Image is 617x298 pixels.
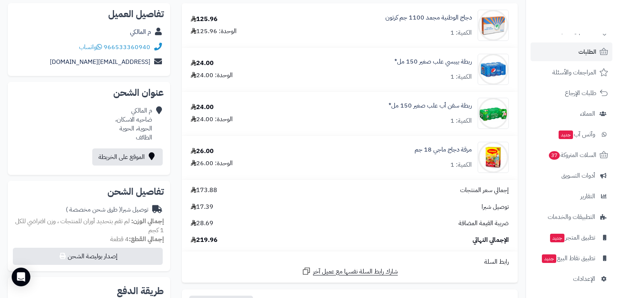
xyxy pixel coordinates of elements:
[117,286,164,296] h2: طريقة الدفع
[549,151,560,160] span: 37
[191,103,214,112] div: 24.00
[531,84,612,102] a: طلبات الإرجاع
[548,150,596,160] span: السلات المتروكة
[110,235,164,244] small: 4 قطعة
[482,203,509,212] span: توصيل شبرا
[548,212,595,222] span: التطبيقات والخدمات
[578,46,596,57] span: الطلبات
[12,268,30,286] div: Open Intercom Messenger
[191,219,213,228] span: 28.69
[115,106,152,142] div: م المالكي ضاحيه الاسكان، الحوية، الحوية الطائف
[531,166,612,185] a: أدوات التسويق
[573,273,595,284] span: الإعدادات
[478,54,508,85] img: 1677251528-%D8%A7%D9%84%D8%AA%D9%82%D8%A7%D8%B7%20%D8%A7%D9%84%D9%88%D9%8A%D8%A8_24-2-2023_18956_...
[531,208,612,226] a: التطبيقات والخدمات
[185,257,515,266] div: رابط السلة
[191,59,214,68] div: 24.00
[50,57,150,67] a: [EMAIL_ADDRESS][DOMAIN_NAME]
[478,10,508,41] img: 1673365032-1610471104_6286281063100112-90x90.jpg
[478,142,508,173] img: 424212d77947f471e897dbe5b5ff11122150-90x90.jpg
[130,27,151,37] a: م المالكي
[580,108,595,119] span: العملاء
[450,116,472,125] div: الكمية: 1
[79,42,102,52] a: واتساب
[565,88,596,99] span: طلبات الإرجاع
[66,205,148,214] div: توصيل شبرا
[191,115,233,124] div: الوحدة: 24.00
[129,235,164,244] strong: إجمالي القطع:
[14,9,164,19] h2: تفاصيل العميل
[550,234,564,242] span: جديد
[313,267,398,276] span: شارك رابط السلة نفسها مع عميل آخر
[191,147,214,156] div: 26.00
[92,148,163,166] a: الموقع على الخريطة
[14,88,164,97] h2: عنوان الشحن
[191,15,218,24] div: 125.96
[549,232,595,243] span: تطبيق المتجر
[531,146,612,164] a: السلات المتروكة37
[558,129,595,140] span: وآتس آب
[191,27,237,36] div: الوحدة: 125.96
[559,130,573,139] span: جديد
[531,63,612,82] a: المراجعات والأسئلة
[478,98,508,129] img: 1677251426-%D8%A7%D9%84%D8%AA%D9%82%D8%A7%D8%B7%20%D8%A7%D9%84%D9%88%D9%8A%D8%A8_24-2-2023_18813_...
[15,217,164,235] span: لم تقم بتحديد أوزان للمنتجات ، وزن افتراضي للكل 1 كجم
[552,67,596,78] span: المراجعات والأسئلة
[531,42,612,61] a: الطلبات
[191,71,233,80] div: الوحدة: 24.00
[450,72,472,81] div: الكمية: 1
[191,159,233,168] div: الوحدة: 26.00
[450,28,472,37] div: الكمية: 1
[302,266,398,276] a: شارك رابط السلة نفسها مع عميل آخر
[531,228,612,247] a: تطبيق المتجرجديد
[531,187,612,206] a: التقارير
[561,170,595,181] span: أدوات التسويق
[450,160,472,169] div: الكمية: 1
[415,145,472,154] a: مرقة دجاج ماجي 18 جم
[531,270,612,288] a: الإعدادات
[564,22,610,38] img: logo-2.png
[531,125,612,144] a: وآتس آبجديد
[460,186,509,195] span: إجمالي سعر المنتجات
[542,254,556,263] span: جديد
[191,203,213,212] span: 17.39
[104,42,150,52] a: 966533360940
[394,57,472,66] a: ربطة بيبسي علب صغير 150 مل*
[580,191,595,202] span: التقارير
[131,217,164,226] strong: إجمالي الوزن:
[66,205,121,214] span: ( طرق شحن مخصصة )
[191,186,217,195] span: 173.88
[459,219,509,228] span: ضريبة القيمة المضافة
[473,236,509,245] span: الإجمالي النهائي
[531,249,612,268] a: تطبيق نقاط البيعجديد
[191,236,218,245] span: 219.96
[14,187,164,196] h2: تفاصيل الشحن
[388,101,472,110] a: ربطة سفن أب علب صغير 150 مل*
[385,13,472,22] a: دجاج الوطنية مجمد 1100 جم كرتون
[531,104,612,123] a: العملاء
[541,253,595,264] span: تطبيق نقاط البيع
[13,248,163,265] button: إصدار بوليصة الشحن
